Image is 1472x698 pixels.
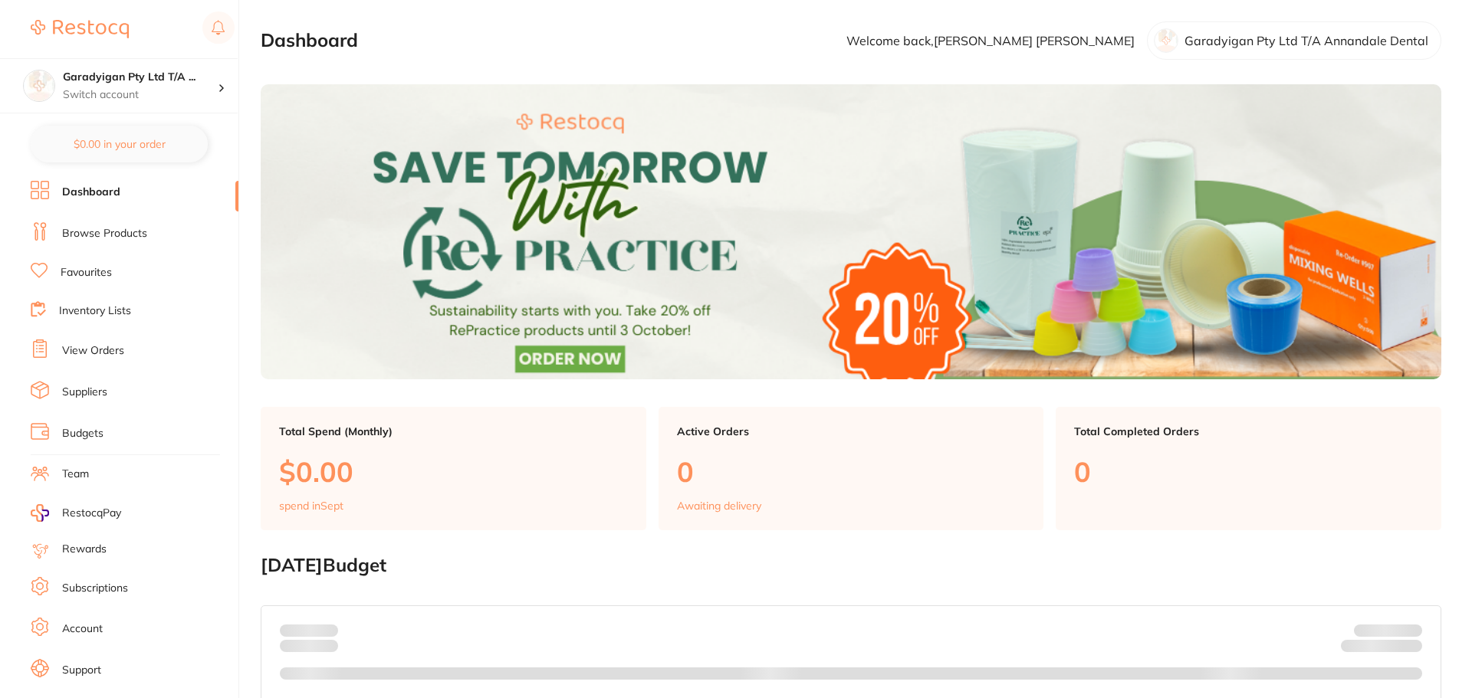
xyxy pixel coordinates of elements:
img: Garadyigan Pty Ltd T/A Annandale Dental [24,70,54,101]
a: Browse Products [62,226,147,241]
strong: $0.00 [1395,642,1422,656]
a: Suppliers [62,385,107,400]
a: Subscriptions [62,581,128,596]
a: Account [62,621,103,637]
a: Rewards [62,542,107,557]
p: Welcome back, [PERSON_NAME] [PERSON_NAME] [846,34,1135,48]
a: Restocq Logo [31,11,129,47]
p: month [280,637,338,655]
p: spend in Sept [279,500,343,512]
p: Total Completed Orders [1074,425,1423,437]
a: Total Completed Orders0 [1056,407,1441,531]
h4: Garadyigan Pty Ltd T/A Annandale Dental [63,70,218,85]
a: Dashboard [62,185,120,200]
strong: $0.00 [311,624,338,637]
p: 0 [677,456,1026,487]
p: Active Orders [677,425,1026,437]
p: Garadyigan Pty Ltd T/A Annandale Dental [1184,34,1428,48]
p: Switch account [63,87,218,103]
strong: $NaN [1392,624,1422,637]
a: View Orders [62,343,124,359]
a: Active Orders0Awaiting delivery [659,407,1044,531]
p: Remaining: [1341,637,1422,655]
span: RestocqPay [62,506,121,521]
p: Total Spend (Monthly) [279,425,628,437]
h2: [DATE] Budget [261,555,1441,576]
a: RestocqPay [31,504,121,522]
p: Spent: [280,624,338,637]
a: Favourites [61,265,112,280]
h2: Dashboard [261,30,358,51]
a: Team [62,467,89,482]
a: Inventory Lists [59,303,131,319]
p: $0.00 [279,456,628,487]
p: Budget: [1354,624,1422,637]
img: Restocq Logo [31,20,129,38]
img: Dashboard [261,84,1441,379]
p: Awaiting delivery [677,500,761,512]
a: Budgets [62,426,103,441]
img: RestocqPay [31,504,49,522]
a: Support [62,663,101,678]
p: 0 [1074,456,1423,487]
a: Total Spend (Monthly)$0.00spend inSept [261,407,646,531]
button: $0.00 in your order [31,126,208,162]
